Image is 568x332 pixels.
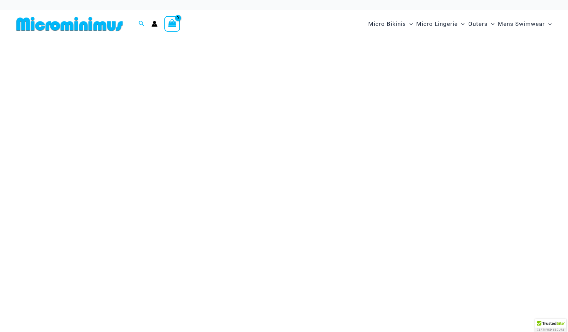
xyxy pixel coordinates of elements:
[151,21,158,27] a: Account icon link
[488,15,494,33] span: Menu Toggle
[368,15,406,33] span: Micro Bikinis
[139,20,145,28] a: Search icon link
[406,15,413,33] span: Menu Toggle
[366,13,554,35] nav: Site Navigation
[164,16,180,32] a: View Shopping Cart, empty
[496,14,553,34] a: Mens SwimwearMenu ToggleMenu Toggle
[416,15,458,33] span: Micro Lingerie
[458,15,465,33] span: Menu Toggle
[498,15,545,33] span: Mens Swimwear
[545,15,552,33] span: Menu Toggle
[468,15,488,33] span: Outers
[14,16,126,32] img: MM SHOP LOGO FLAT
[467,14,496,34] a: OutersMenu ToggleMenu Toggle
[415,14,466,34] a: Micro LingerieMenu ToggleMenu Toggle
[367,14,415,34] a: Micro BikinisMenu ToggleMenu Toggle
[535,319,566,332] div: TrustedSite Certified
